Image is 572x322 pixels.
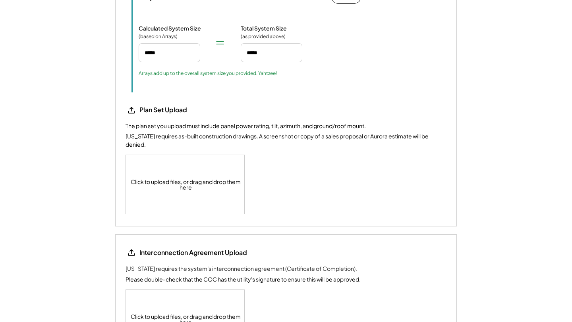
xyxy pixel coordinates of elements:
div: Arrays add up to the overall system size you provided. Yahtzee! [139,70,277,77]
div: [US_STATE] requires the system's interconnection agreement (Certificate of Completion). [126,264,357,273]
div: Interconnection Agreement Upload [139,248,247,257]
div: Total System Size [241,25,287,32]
div: Plan Set Upload [139,106,219,114]
div: (based on Arrays) [139,33,178,40]
div: The plan set you upload must include panel power rating, tilt, azimuth, and ground/roof mount. [126,122,366,130]
div: (as provided above) [241,33,286,40]
div: Please double-check that the COC has the utility's signature to ensure this will be approved. [126,275,361,284]
div: Calculated System Size [139,25,201,32]
div: [US_STATE] requires as-built construction drawings. A screenshot or copy of a sales proposal or A... [126,132,446,149]
div: Click to upload files, or drag and drop them here [126,155,245,214]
